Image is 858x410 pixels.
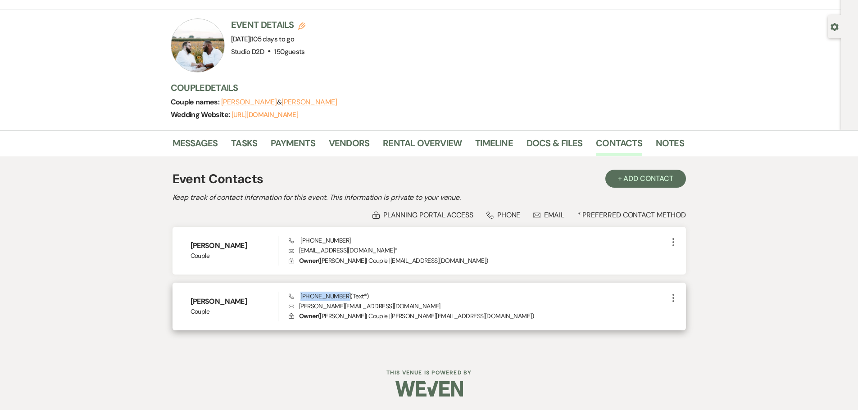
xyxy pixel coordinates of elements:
h6: [PERSON_NAME] [191,241,278,251]
a: [URL][DOMAIN_NAME] [232,110,298,119]
a: Notes [656,136,684,156]
p: [EMAIL_ADDRESS][DOMAIN_NAME] * [289,245,667,255]
a: Tasks [231,136,257,156]
button: [PERSON_NAME] [221,99,277,106]
button: Open lead details [831,22,839,31]
span: Couple [191,307,278,316]
span: | [250,35,294,44]
a: Timeline [475,136,513,156]
span: Owner [299,312,318,320]
button: [PERSON_NAME] [281,99,337,106]
div: * Preferred Contact Method [173,210,686,220]
span: Couple names: [171,97,221,107]
span: [PHONE_NUMBER] [289,236,350,244]
a: Vendors [329,136,369,156]
h1: Event Contacts [173,170,263,189]
span: & [221,98,337,107]
div: Email [533,210,564,220]
span: 105 days to go [251,35,294,44]
span: Wedding Website: [171,110,232,119]
div: Phone [486,210,521,220]
p: [PERSON_NAME][EMAIL_ADDRESS][DOMAIN_NAME] [289,301,667,311]
span: Couple [191,251,278,261]
a: Messages [173,136,218,156]
img: Weven Logo [395,373,463,405]
a: Rental Overview [383,136,462,156]
span: Studio D2D [231,47,264,56]
button: + Add Contact [605,170,686,188]
span: [DATE] [231,35,295,44]
h3: Couple Details [171,81,675,94]
p: ( [PERSON_NAME] | Couple | [PERSON_NAME][EMAIL_ADDRESS][DOMAIN_NAME] ) [289,311,667,321]
span: 150 guests [274,47,304,56]
span: [PHONE_NUMBER] (Text*) [289,292,368,300]
div: Planning Portal Access [372,210,473,220]
p: ( [PERSON_NAME] | Couple | [EMAIL_ADDRESS][DOMAIN_NAME] ) [289,256,667,266]
h6: [PERSON_NAME] [191,297,278,306]
h2: Keep track of contact information for this event. This information is private to your venue. [173,192,686,203]
a: Docs & Files [527,136,582,156]
span: Owner [299,257,318,265]
a: Payments [271,136,315,156]
h3: Event Details [231,18,306,31]
a: Contacts [596,136,642,156]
